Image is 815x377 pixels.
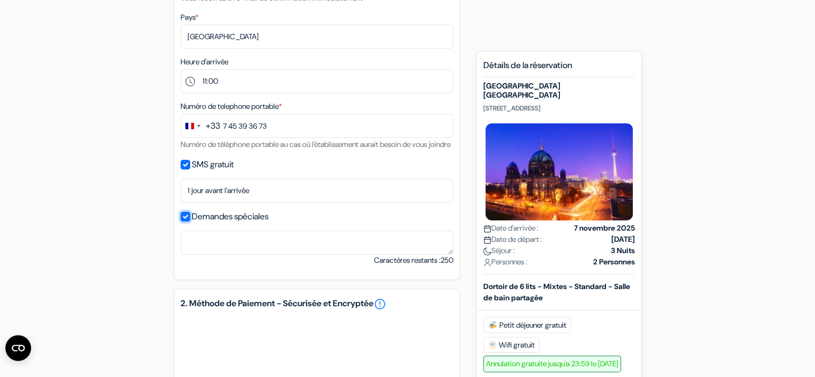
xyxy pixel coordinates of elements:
label: Demandes spéciales [192,209,268,224]
label: Heure d'arrivée [181,56,228,68]
strong: [DATE] [611,234,635,245]
img: calendar.svg [483,225,491,233]
button: Ouvrir le widget CMP [5,335,31,361]
label: Pays [181,12,198,23]
a: error_outline [373,298,386,311]
h5: [GEOGRAPHIC_DATA] [GEOGRAPHIC_DATA] [483,82,635,100]
h5: 2. Méthode de Paiement - Sécurisée et Encryptée [181,298,453,311]
img: calendar.svg [483,236,491,244]
b: Dortoir de 6 lits - Mixtes - Standard - Salle de bain partagée [483,282,630,302]
strong: 3 Nuits [611,245,635,256]
span: Date d'arrivée : [483,223,539,234]
span: Personnes : [483,256,527,268]
strong: 2 Personnes [593,256,635,268]
img: free_wifi.svg [488,341,497,349]
small: Caractères restants : [374,255,453,266]
h5: Détails de la réservation [483,60,635,77]
span: 250 [440,255,453,265]
input: 6 12 34 56 78 [181,114,453,138]
span: Petit déjeuner gratuit [483,317,571,333]
span: Séjour : [483,245,515,256]
label: Numéro de telephone portable [181,101,282,112]
span: Wifi gratuit [483,337,540,353]
img: free_breakfast.svg [488,321,497,329]
strong: 7 novembre 2025 [574,223,635,234]
img: user_icon.svg [483,258,491,267]
small: Numéro de téléphone portable au cas où l'établissement aurait besoin de vous joindre [181,139,451,149]
label: SMS gratuit [192,157,234,172]
div: +33 [206,120,220,132]
span: Annulation gratuite jusqu'a 23:59 le [DATE] [483,356,621,372]
span: Date de départ : [483,234,542,245]
p: [STREET_ADDRESS] [483,104,635,113]
img: moon.svg [483,247,491,255]
button: Change country, selected France (+33) [181,114,220,137]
